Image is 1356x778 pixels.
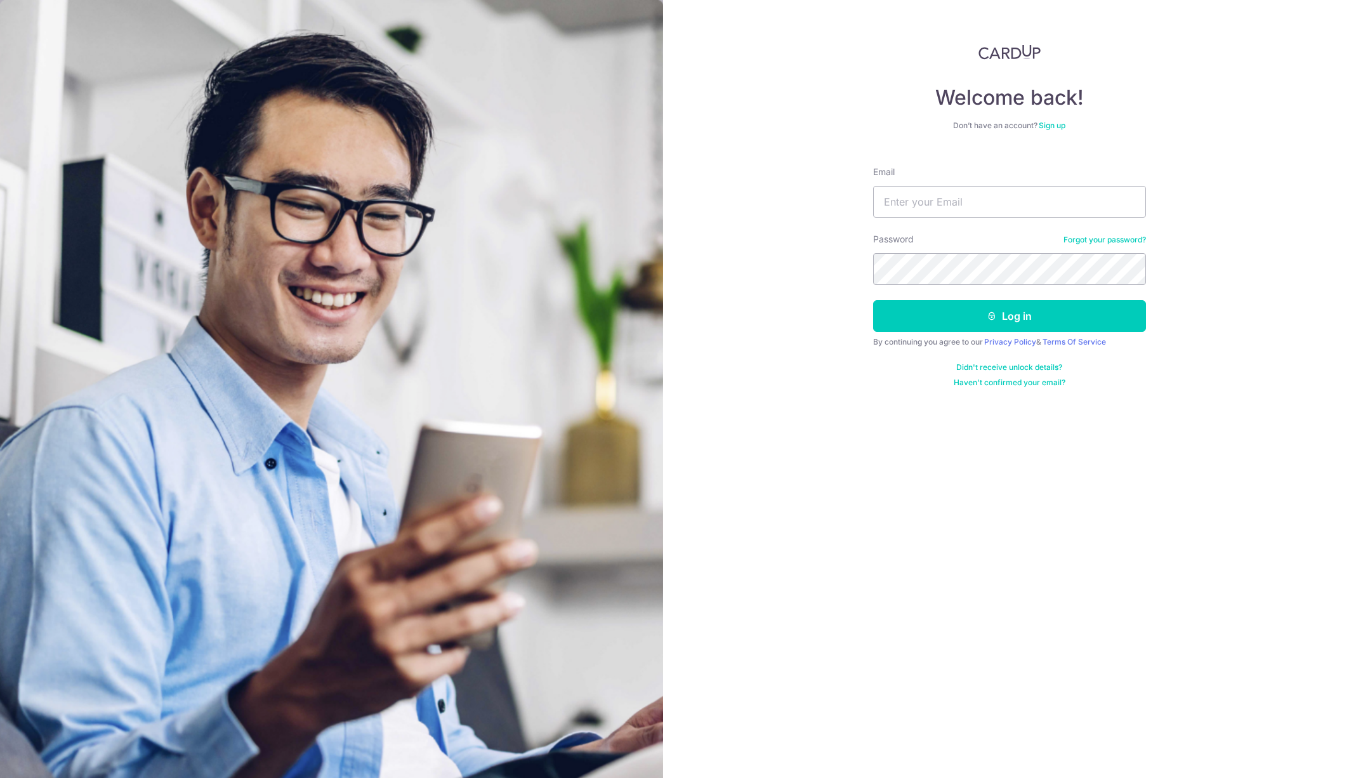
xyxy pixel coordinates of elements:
[873,166,895,178] label: Email
[873,85,1146,110] h4: Welcome back!
[873,186,1146,218] input: Enter your Email
[873,300,1146,332] button: Log in
[873,121,1146,131] div: Don’t have an account?
[956,362,1062,373] a: Didn't receive unlock details?
[1039,121,1065,130] a: Sign up
[978,44,1041,60] img: CardUp Logo
[1063,235,1146,245] a: Forgot your password?
[954,378,1065,388] a: Haven't confirmed your email?
[1043,337,1106,346] a: Terms Of Service
[984,337,1036,346] a: Privacy Policy
[873,337,1146,347] div: By continuing you agree to our &
[873,233,914,246] label: Password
